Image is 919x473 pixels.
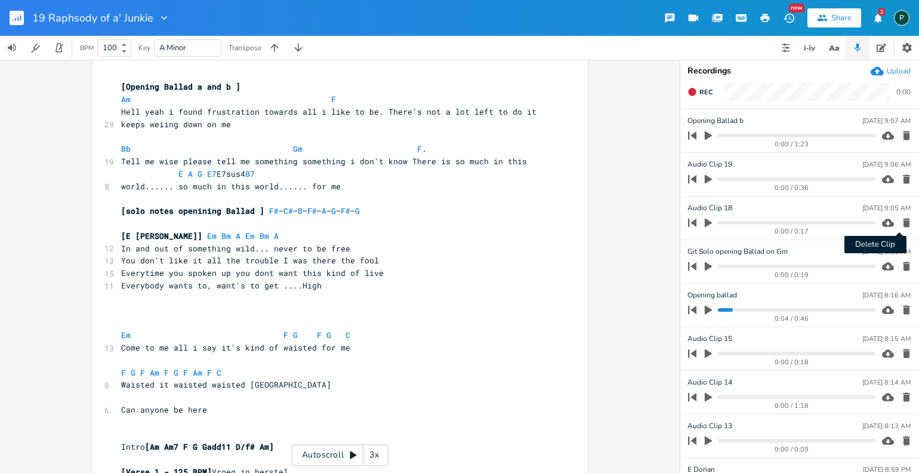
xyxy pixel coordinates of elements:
[708,359,875,365] div: 0:00 / 0:18
[355,205,360,216] span: G
[317,330,322,340] span: F
[699,88,713,97] span: Rec
[894,4,909,32] button: P
[198,168,202,179] span: G
[894,10,909,26] div: Piepo
[862,161,911,168] div: [DATE] 9:06 AM
[807,8,861,27] button: Share
[217,367,221,378] span: C
[417,143,422,154] span: F
[32,13,153,23] span: 19 Raphsody of a' Junkie
[687,377,732,388] span: Audio Clip 14
[121,156,527,167] span: Tell me wise please tell me something something i don't know There is so much in this
[274,231,279,241] span: A
[121,268,384,278] span: Everytime you spoken up you dont want this kind of live
[896,88,911,96] div: 0:00
[708,315,875,322] div: 0:04 / 0:46
[178,168,183,179] span: E
[150,367,159,378] span: Am
[326,330,331,340] span: G
[121,143,427,154] span: .
[293,330,298,340] span: G
[862,205,911,211] div: [DATE] 9:05 AM
[145,441,274,452] span: [Am Am7 F G Gadd11 D/f# Am]
[121,342,350,353] span: Come to me all i say it's kind of waisted for me
[687,420,732,432] span: Audio Clip 13
[80,45,94,51] div: BPM
[708,272,875,278] div: 0:00 / 0:19
[777,7,801,29] button: New
[687,159,732,170] span: Audio Clip 19
[121,255,379,266] span: You don't like it all the trouble I was there the fool
[183,367,188,378] span: F
[121,81,240,92] span: [Opening Ballad a and b ]
[121,106,541,130] span: Hell yeah i found frustration towards all i like to be. There’s not a lot left to do it keeps wei...
[708,446,875,453] div: 0:00 / 0:09
[121,231,202,241] span: [E [PERSON_NAME]]
[207,168,217,179] span: E7
[708,185,875,191] div: 0:00 / 0:36
[683,82,717,102] button: Rec
[121,404,207,415] span: Can anyone be here
[174,367,178,378] span: G
[789,4,804,13] div: New
[898,213,914,232] button: Delete Clip
[236,231,240,241] span: A
[269,205,279,216] span: F#
[863,466,911,473] div: [DATE] 8:59 PM
[245,231,255,241] span: Em
[878,8,885,16] div: 2
[346,330,350,340] span: C
[298,205,303,216] span: B
[283,205,293,216] span: C#
[862,118,911,124] div: [DATE] 9:07 AM
[121,367,126,378] span: F
[207,367,212,378] span: F
[687,246,788,257] span: Git Solo opening Ballad on Gm
[862,336,911,342] div: [DATE] 8:15 AM
[862,248,911,255] div: [DATE] 8:55 AM
[283,330,288,340] span: F
[687,333,732,345] span: Audio Clip 15
[121,168,341,179] span: E7sus4
[121,280,322,291] span: Everybody wants to, want's to get ....High
[193,367,202,378] span: Am
[121,94,131,105] span: Am
[159,42,186,53] span: A Minor
[307,205,317,216] span: F#
[687,115,744,127] span: Opening Ballad b
[708,141,875,148] div: 0:00 / 1:23
[121,205,360,216] span: – – – – – – –
[260,231,269,241] span: Bm
[292,444,388,466] div: Autoscroll
[121,181,341,192] span: world...... so much in this world...... for me
[293,143,303,154] span: Gm
[121,441,279,452] span: Intro
[862,379,911,386] div: [DATE] 8:14 AM
[188,168,193,179] span: A
[121,243,350,254] span: In and out of something wild... never to be free
[708,228,875,235] div: 0:00 / 0:17
[866,7,890,29] button: 2
[121,330,131,340] span: Em
[331,205,336,216] span: G
[687,67,912,75] div: Recordings
[871,64,911,78] button: Upload
[862,423,911,429] div: [DATE] 8:13 AM
[245,168,255,179] span: B7
[164,367,169,378] span: F
[121,379,331,390] span: Waisted it waisted waisted [GEOGRAPHIC_DATA]
[140,367,145,378] span: F
[687,290,737,301] span: Opening ballad
[207,231,217,241] span: Em
[887,66,911,76] div: Upload
[322,205,326,216] span: A
[341,205,350,216] span: F#
[708,403,875,409] div: 0:00 / 1:18
[363,444,385,466] div: 3x
[138,44,150,51] div: Key
[131,367,135,378] span: G
[831,13,852,23] div: Share
[229,44,261,51] div: Transpose
[331,94,336,105] span: F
